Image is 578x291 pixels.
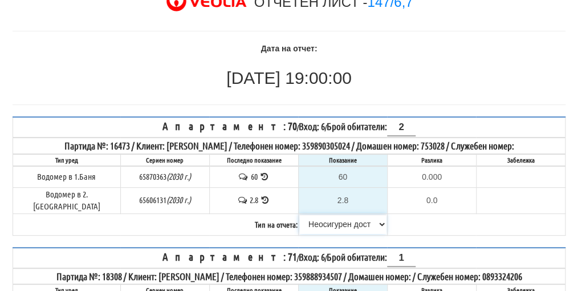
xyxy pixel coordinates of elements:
div: Партида №: 16473 / Клиент: [PERSON_NAME] / Телефонен номер: 359890305024 / Домашен номер: 753028 ... [14,139,564,152]
span: История на забележките [237,195,250,205]
th: Тип уред [13,154,121,166]
span: История на показанията [259,171,270,181]
th: Показание [298,154,387,166]
b: Тип на отчета: [255,219,298,229]
span: Вход: 6 [299,251,325,262]
span: Вход: 6 [299,120,325,132]
label: Дата на отчет: [261,43,318,54]
span: Брой обитатели: [327,120,416,132]
td: Водомер в 2.[GEOGRAPHIC_DATA] [13,187,121,213]
th: / / [13,117,565,138]
td: 65606131 [120,187,209,213]
span: 60 [250,171,257,181]
span: История на забележките [238,171,250,181]
td: Водомер в 1.Баня [13,166,121,188]
span: Апартамент: 71 [162,250,297,263]
i: Метрологична годност до 2030г. [166,195,191,205]
div: Партида №: 18308 / Клиент: [PERSON_NAME] / Телефонен номер: 359888934507 / Домашен номер: / Служе... [14,269,564,283]
h2: [DATE] 19:00:00 [13,68,565,87]
th: Разлика [387,154,476,166]
th: Забележка [476,154,565,166]
span: История на показанията [260,195,271,205]
span: Апартамент: 70 [162,119,297,132]
td: 65870363 [120,166,209,188]
th: Последно показание [209,154,298,166]
span: Брой обитатели: [327,251,416,262]
i: Метрологична годност до 2030г. [166,171,191,181]
th: / / [13,248,565,268]
th: Сериен номер [120,154,209,166]
span: 2.8 [250,195,258,205]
